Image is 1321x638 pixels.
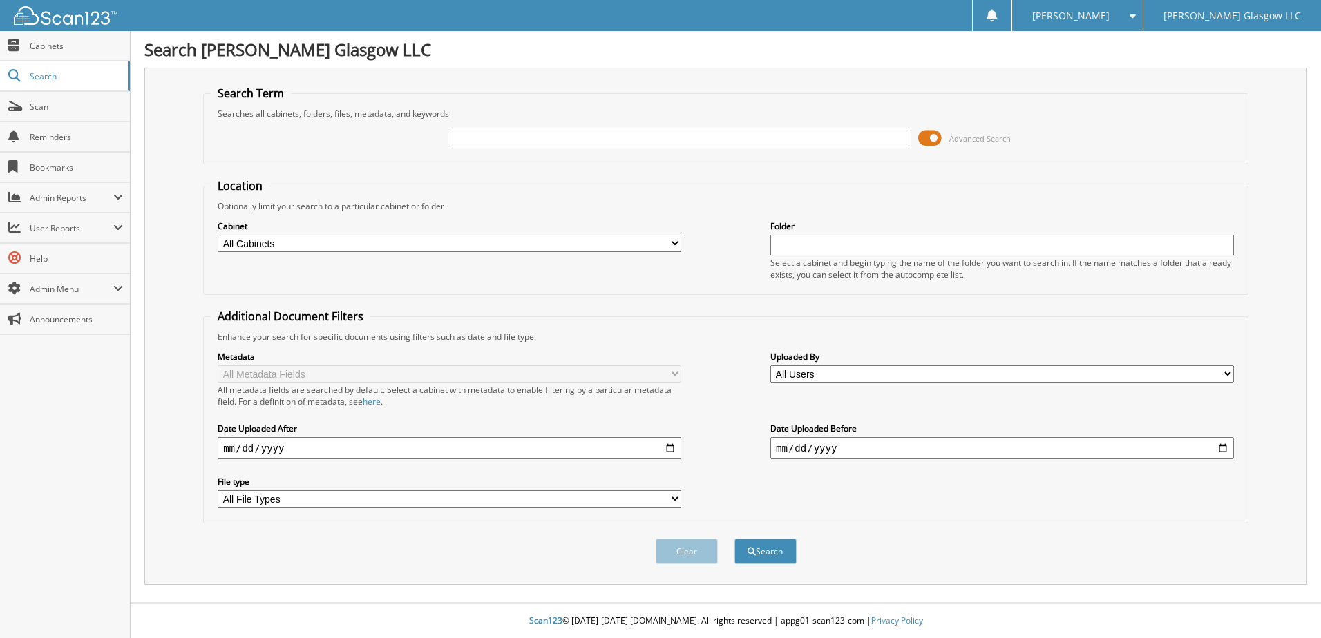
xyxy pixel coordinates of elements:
a: here [363,396,381,407]
button: Search [734,539,797,564]
img: scan123-logo-white.svg [14,6,117,25]
label: Metadata [218,351,681,362]
button: Clear [656,539,718,564]
div: Optionally limit your search to a particular cabinet or folder [211,200,1241,212]
span: Bookmarks [30,162,123,173]
span: Scan [30,101,123,113]
div: All metadata fields are searched by default. Select a cabinet with metadata to enable filtering b... [218,384,681,407]
span: Admin Menu [30,283,113,295]
input: start [218,437,681,459]
label: File type [218,476,681,487]
span: User Reports [30,222,113,234]
input: end [770,437,1234,459]
legend: Search Term [211,86,291,101]
div: Select a cabinet and begin typing the name of the folder you want to search in. If the name match... [770,257,1234,280]
label: Uploaded By [770,351,1234,362]
h1: Search [PERSON_NAME] Glasgow LLC [144,38,1307,61]
span: [PERSON_NAME] [1032,12,1110,20]
div: © [DATE]-[DATE] [DOMAIN_NAME]. All rights reserved | appg01-scan123-com | [131,604,1321,638]
span: Announcements [30,313,123,325]
legend: Additional Document Filters [211,309,370,324]
span: Reminders [30,131,123,143]
span: [PERSON_NAME] Glasgow LLC [1163,12,1301,20]
label: Cabinet [218,220,681,232]
legend: Location [211,178,269,193]
span: Help [30,253,123,264]
a: Privacy Policy [871,615,923,626]
label: Folder [770,220,1234,232]
div: Enhance your search for specific documents using filters such as date and file type. [211,331,1241,342]
label: Date Uploaded Before [770,423,1234,434]
div: Searches all cabinets, folders, files, metadata, and keywords [211,108,1241,119]
span: Scan123 [529,615,562,626]
span: Advanced Search [949,133,1011,144]
span: Admin Reports [30,192,113,204]
span: Search [30,70,121,82]
span: Cabinets [30,40,123,52]
label: Date Uploaded After [218,423,681,434]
